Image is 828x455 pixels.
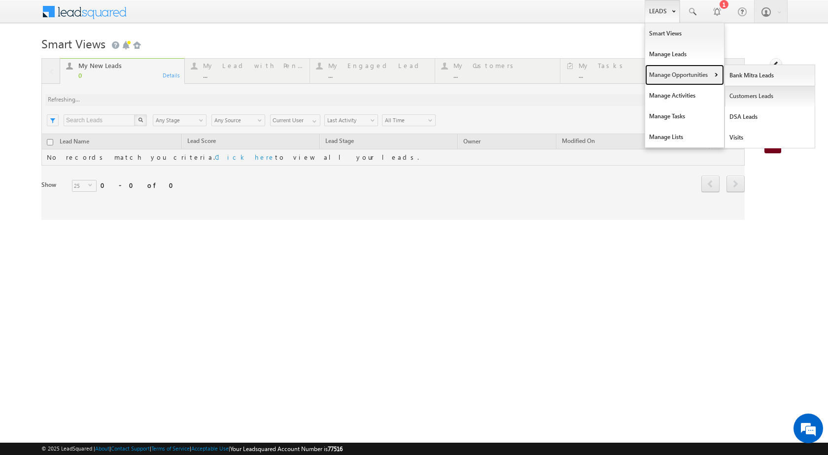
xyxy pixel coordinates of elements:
[645,65,724,85] a: Manage Opportunities
[151,445,190,452] a: Terms of Service
[230,445,343,453] span: Your Leadsquared Account Number is
[645,85,724,106] a: Manage Activities
[645,127,724,147] a: Manage Lists
[328,445,343,453] span: 77516
[725,86,815,106] a: Customers Leads
[191,445,229,452] a: Acceptable Use
[725,127,815,148] a: Visits
[41,35,105,51] span: Smart Views
[725,106,815,127] a: DSA Leads
[41,444,343,454] span: © 2025 LeadSquared | | | | |
[645,106,724,127] a: Manage Tasks
[95,445,109,452] a: About
[645,23,724,44] a: Smart Views
[725,65,815,86] a: Bank Mitra Leads
[111,445,150,452] a: Contact Support
[645,44,724,65] a: Manage Leads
